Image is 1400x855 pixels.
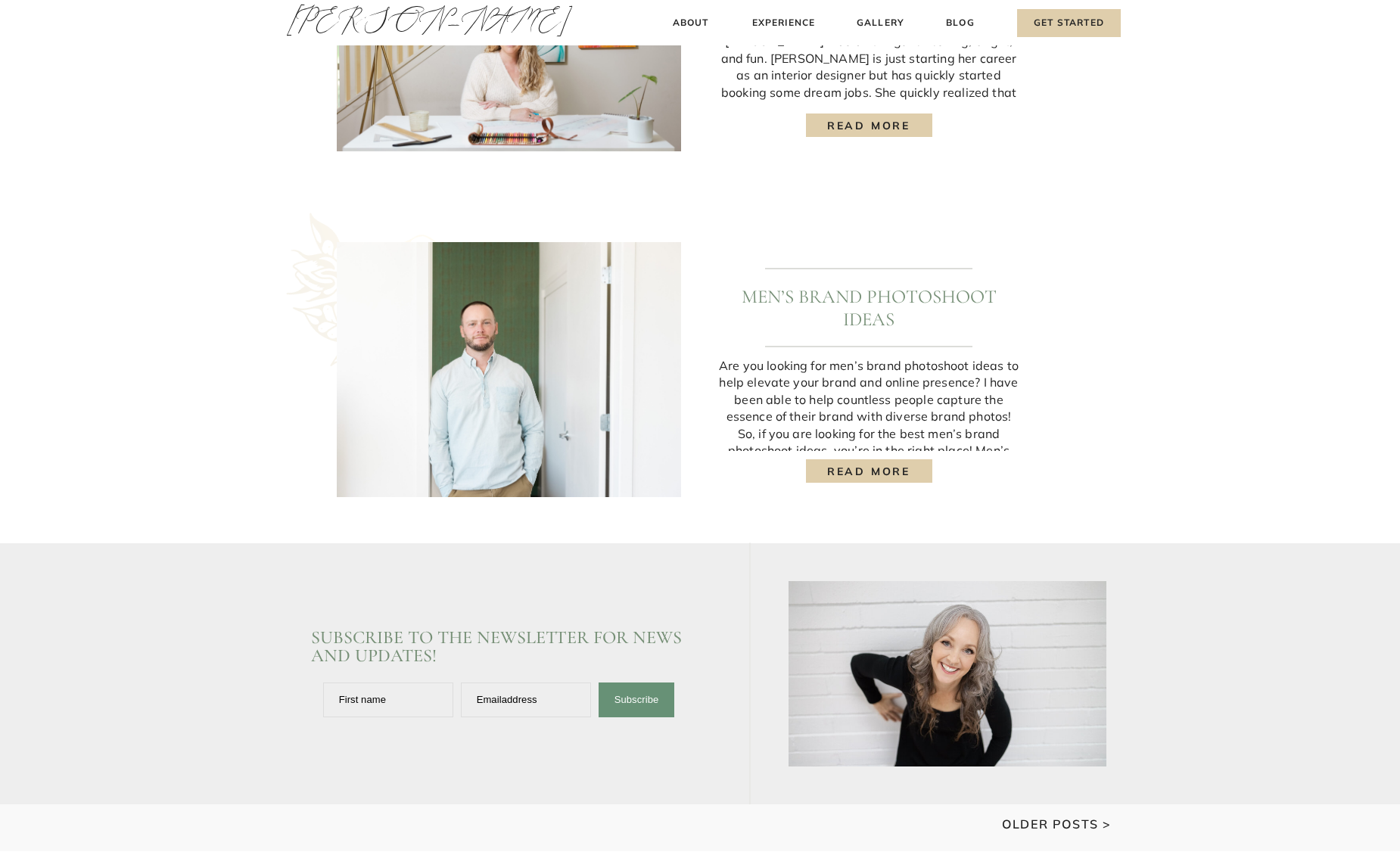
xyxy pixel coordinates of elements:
[943,15,978,31] a: Blog
[599,682,675,717] button: Subscribe
[502,694,537,705] span: address
[855,15,906,31] a: Gallery
[742,285,997,331] a: Men’s Brand Photoshoot Ideas
[477,694,502,705] span: Email
[311,611,688,664] h2: Subscribe to the newsletter for News and updates!
[614,694,659,705] span: Subscribe
[817,463,921,479] a: read more
[717,357,1020,476] p: Are you looking for men’s brand photoshoot ideas to help elevate your brand and online presence? ...
[339,694,381,705] span: First nam
[817,117,921,133] a: read more
[717,16,1020,151] p: This interior designer brand photoshoot with [PERSON_NAME] was all things refreshing, bright, and...
[750,15,817,31] a: Experience
[806,113,932,137] a: Interior Designer Brand Photoshoot
[337,242,681,497] a: Men’s Brand Photoshoot Ideas
[668,15,713,31] a: About
[806,459,932,483] a: Men’s Brand Photoshoot Ideas
[381,694,386,705] span: e
[1017,9,1121,37] a: Get Started
[1002,816,1112,832] a: Older Posts >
